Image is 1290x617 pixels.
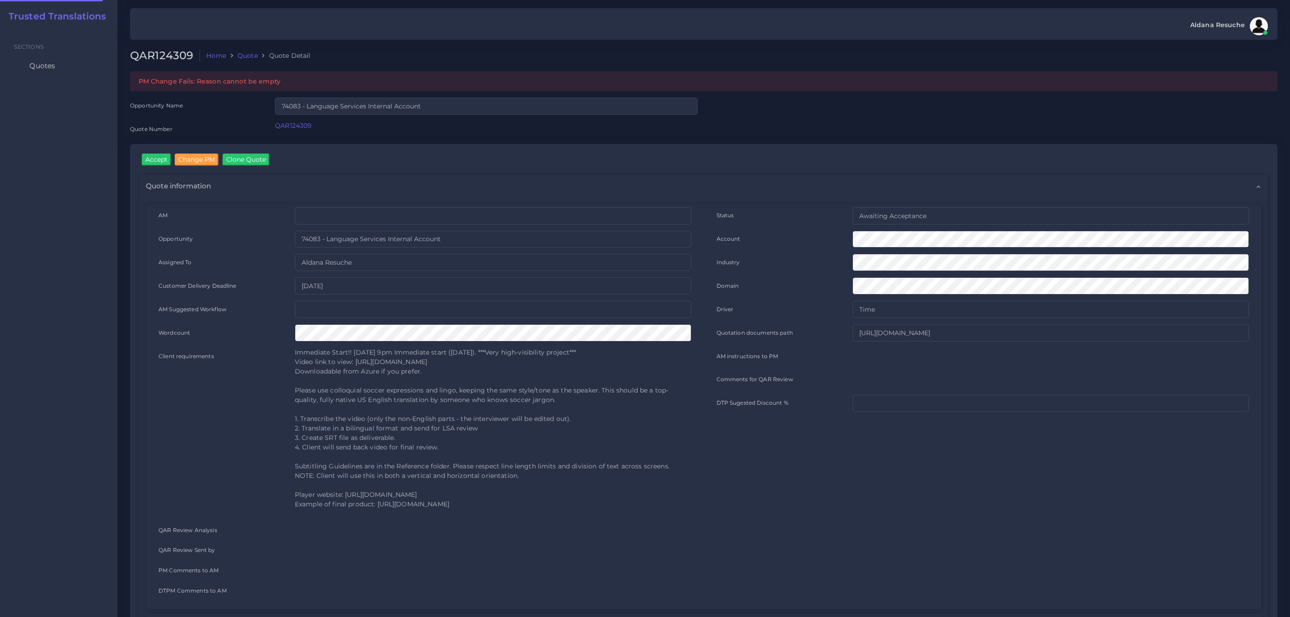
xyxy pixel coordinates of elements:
[158,587,227,595] label: DTPM Comments to AM
[717,329,793,337] label: Quotation documents path
[223,154,270,165] input: Clone Quote
[130,125,172,133] label: Quote Number
[158,258,192,266] label: Assigned To
[717,235,740,243] label: Account
[140,175,1268,197] div: Quote information
[7,56,111,75] a: Quotes
[717,305,734,313] label: Driver
[158,235,193,243] label: Opportunity
[175,154,219,165] input: Change PM
[717,258,740,266] label: Industry
[1250,17,1268,35] img: avatar
[717,375,793,383] label: Comments for QAR Review
[130,71,1277,91] div: PM Change Fails: Reason cannot be empty
[717,352,778,360] label: AM instructions to PM
[142,154,171,165] input: Accept
[158,329,190,337] label: Wordcount
[158,211,168,219] label: AM
[275,122,312,130] a: QAR124309
[158,305,227,313] label: AM Suggested Workflow
[717,399,788,407] label: DTP Sugested Discount %
[130,102,183,109] label: Opportunity Name
[130,49,200,62] h2: QAR124309
[258,51,311,60] li: Quote Detail
[146,181,211,191] span: Quote information
[717,282,739,290] label: Domain
[158,352,214,360] label: Client requirements
[158,526,217,534] label: QAR Review Analysis
[1186,17,1271,35] a: Aldana Resucheavatar
[158,546,215,554] label: QAR Review Sent by
[158,566,219,574] label: PM Comments to AM
[158,282,237,290] label: Customer Delivery Deadline
[206,51,226,60] a: Home
[238,51,258,60] a: Quote
[717,211,734,219] label: Status
[295,254,691,271] input: pm
[14,43,44,50] span: Sections
[29,61,55,71] span: Quotes
[1190,22,1245,28] span: Aldana Resuche
[295,348,691,509] p: Immediate Start!! [DATE] 9pm Immediate start ([DATE]). ***Very high-visibility project*** Video l...
[2,11,106,22] a: Trusted Translations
